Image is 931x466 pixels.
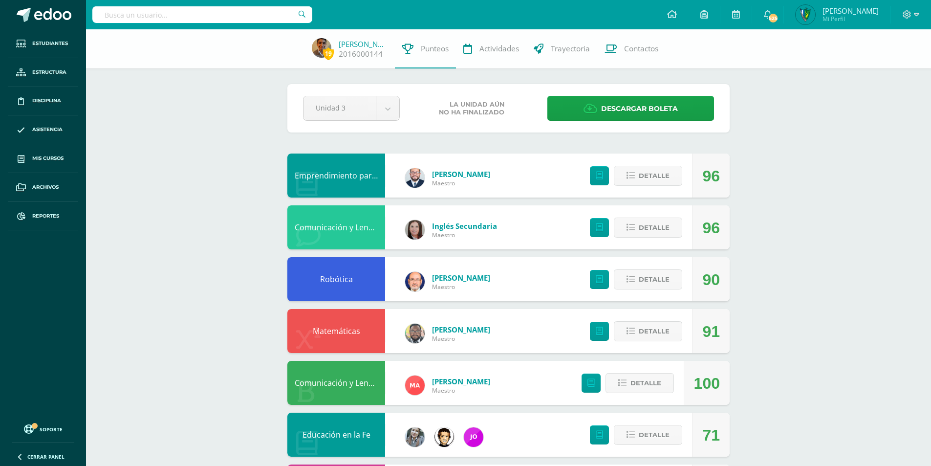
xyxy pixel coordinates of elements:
[8,173,78,202] a: Archivos
[702,154,720,198] div: 96
[32,212,59,220] span: Reportes
[432,283,490,291] span: Maestro
[432,179,490,187] span: Maestro
[439,101,504,116] span: La unidad aún no ha finalizado
[27,453,65,460] span: Cerrar panel
[432,231,497,239] span: Maestro
[432,273,490,283] a: [PERSON_NAME]
[432,386,490,395] span: Maestro
[624,44,658,54] span: Contactos
[702,258,720,302] div: 90
[606,373,674,393] button: Detalle
[316,96,364,119] span: Unidad 3
[339,39,388,49] a: [PERSON_NAME]
[339,49,383,59] a: 2016000144
[32,183,59,191] span: Archivos
[287,154,385,198] div: Emprendimiento para la Productividad
[92,6,312,23] input: Busca un usuario...
[405,427,425,447] img: cba4c69ace659ae4cf02a5761d9a2473.png
[702,310,720,354] div: 91
[639,219,670,237] span: Detalle
[630,374,661,392] span: Detalle
[639,322,670,340] span: Detalle
[32,97,61,105] span: Disciplina
[614,425,682,445] button: Detalle
[456,29,526,68] a: Actividades
[287,413,385,457] div: Educación en la Fe
[312,38,331,58] img: 4ddf585ceafa27cc78d1728623d946bf.png
[8,58,78,87] a: Estructura
[320,274,353,285] a: Robótica
[405,324,425,343] img: 712781701cd376c1a616437b5c60ae46.png
[287,205,385,249] div: Comunicación y Lenguaje, Idioma Extranjero Inglés
[12,422,74,435] a: Soporte
[287,309,385,353] div: Matemáticas
[464,427,483,447] img: 6614adf7432e56e5c9e182f11abb21f1.png
[8,202,78,231] a: Reportes
[395,29,456,68] a: Punteos
[432,334,490,343] span: Maestro
[8,144,78,173] a: Mis cursos
[421,44,449,54] span: Punteos
[303,429,370,440] a: Educación en la Fe
[479,44,519,54] span: Actividades
[32,126,63,133] span: Asistencia
[405,168,425,188] img: eaa624bfc361f5d4e8a554d75d1a3cf6.png
[614,269,682,289] button: Detalle
[405,220,425,240] img: 8af0450cf43d44e38c4a1497329761f3.png
[32,68,66,76] span: Estructura
[694,361,720,405] div: 100
[405,376,425,395] img: 0fd6451cf16eae051bb176b5d8bc5f11.png
[614,321,682,341] button: Detalle
[295,170,438,181] a: Emprendimiento para la Productividad
[8,29,78,58] a: Estudiantes
[432,377,490,386] a: [PERSON_NAME]
[295,222,482,233] a: Comunicación y Lenguaje, Idioma Extranjero Inglés
[313,326,360,336] a: Matemáticas
[432,169,490,179] a: [PERSON_NAME]
[597,29,666,68] a: Contactos
[601,97,678,121] span: Descargar boleta
[434,427,454,447] img: 3c6982f7dfb72f48fca5b3f49e2de08c.png
[8,87,78,116] a: Disciplina
[547,96,714,121] a: Descargar boleta
[639,167,670,185] span: Detalle
[295,377,449,388] a: Comunicación y Lenguaje, Idioma Español
[287,361,385,405] div: Comunicación y Lenguaje, Idioma Español
[32,40,68,47] span: Estudiantes
[702,413,720,457] div: 71
[405,272,425,291] img: 6b7a2a75a6c7e6282b1a1fdce061224c.png
[823,15,879,23] span: Mi Perfil
[639,270,670,288] span: Detalle
[8,115,78,144] a: Asistencia
[823,6,879,16] span: [PERSON_NAME]
[551,44,590,54] span: Trayectoria
[432,325,490,334] a: [PERSON_NAME]
[702,206,720,250] div: 96
[40,426,63,433] span: Soporte
[323,47,334,60] span: 19
[287,257,385,301] div: Robótica
[432,221,497,231] a: Inglés Secundaria
[796,5,815,24] img: 1b281a8218983e455f0ded11b96ffc56.png
[614,166,682,186] button: Detalle
[768,13,779,23] span: 525
[526,29,597,68] a: Trayectoria
[614,218,682,238] button: Detalle
[32,155,64,162] span: Mis cursos
[639,426,670,444] span: Detalle
[303,96,399,120] a: Unidad 3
